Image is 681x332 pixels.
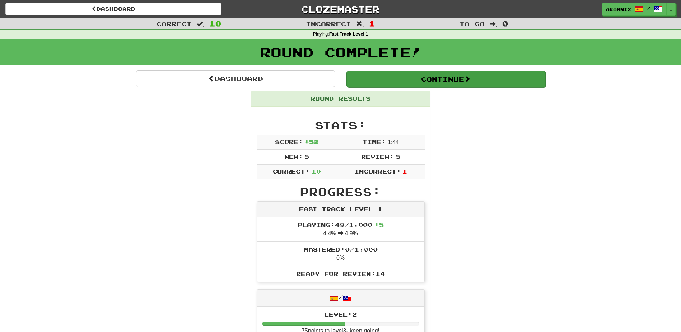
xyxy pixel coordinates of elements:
[460,20,485,27] span: To go
[304,153,309,160] span: 5
[5,3,221,15] a: Dashboard
[388,139,399,145] span: 1 : 44
[232,3,448,15] a: Clozemaster
[157,20,192,27] span: Correct
[402,168,407,175] span: 1
[346,71,546,87] button: Continue
[257,290,424,306] div: /
[374,221,384,228] span: + 5
[197,21,205,27] span: :
[363,138,386,145] span: Time:
[354,168,401,175] span: Incorrect:
[3,45,678,59] h1: Round Complete!
[606,6,631,13] span: akonni2
[324,311,357,318] span: Level: 2
[647,6,650,11] span: /
[257,186,425,198] h2: Progress:
[136,70,335,87] a: Dashboard
[251,91,430,107] div: Round Results
[257,202,424,217] div: Fast Track Level 1
[257,217,424,242] li: 4.4% 4.9%
[502,19,508,28] span: 0
[304,138,318,145] span: + 52
[257,119,425,131] h2: Stats:
[284,153,303,160] span: New:
[329,32,368,37] strong: Fast Track Level 1
[356,21,364,27] span: :
[209,19,221,28] span: 10
[490,21,498,27] span: :
[275,138,303,145] span: Score:
[312,168,321,175] span: 10
[298,221,384,228] span: Playing: 49 / 1,000
[272,168,310,175] span: Correct:
[257,241,424,266] li: 0%
[304,246,378,253] span: Mastered: 0 / 1,000
[306,20,351,27] span: Incorrect
[296,270,385,277] span: Ready for Review: 14
[369,19,375,28] span: 1
[602,3,667,16] a: akonni2 /
[396,153,400,160] span: 5
[361,153,394,160] span: Review:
